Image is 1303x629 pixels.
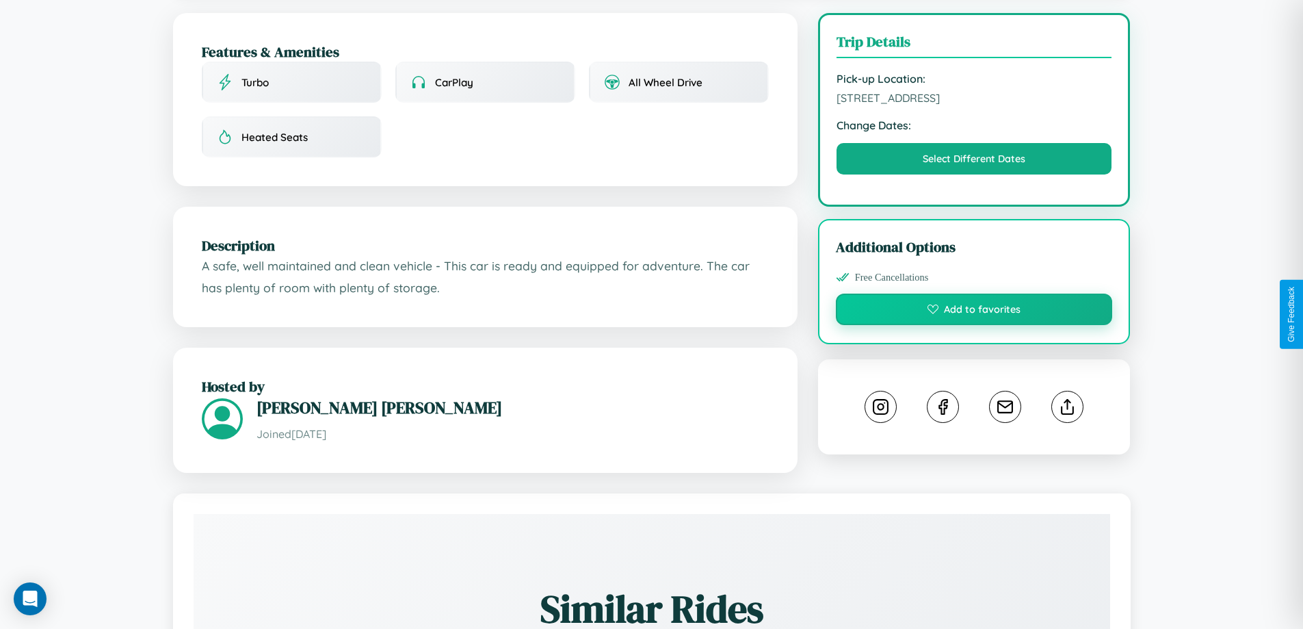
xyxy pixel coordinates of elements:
span: CarPlay [435,76,473,89]
div: Give Feedback [1287,287,1296,342]
span: All Wheel Drive [629,76,702,89]
p: A safe, well maintained and clean vehicle - This car is ready and equipped for adventure. The car... [202,255,769,298]
div: Open Intercom Messenger [14,582,47,615]
span: [STREET_ADDRESS] [837,91,1112,105]
p: Joined [DATE] [256,424,769,444]
button: Add to favorites [836,294,1113,325]
span: Free Cancellations [855,272,929,283]
h2: Description [202,235,769,255]
h3: Trip Details [837,31,1112,58]
h2: Features & Amenities [202,42,769,62]
span: Heated Seats [241,131,308,144]
h3: Additional Options [836,237,1113,257]
strong: Change Dates: [837,118,1112,132]
h2: Hosted by [202,376,769,396]
h3: [PERSON_NAME] [PERSON_NAME] [256,396,769,419]
strong: Pick-up Location: [837,72,1112,86]
button: Select Different Dates [837,143,1112,175]
span: Turbo [241,76,269,89]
